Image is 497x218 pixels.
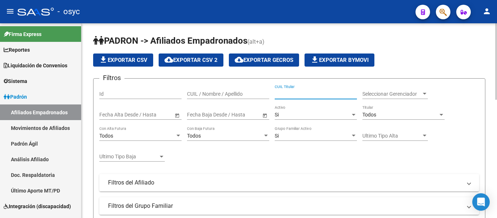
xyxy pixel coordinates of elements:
[229,53,299,67] button: Exportar GECROS
[305,53,374,67] button: Exportar Bymovi
[362,133,421,139] span: Ultimo Tipo Alta
[362,91,421,97] span: Seleccionar Gerenciador
[275,112,279,118] span: Si
[99,154,158,160] span: Ultimo Tipo Baja
[247,38,265,45] span: (alt+a)
[4,46,30,54] span: Reportes
[4,62,67,70] span: Liquidación de Convenios
[99,197,479,215] mat-expansion-panel-header: Filtros del Grupo Familiar
[57,4,80,20] span: - osyc
[362,112,376,118] span: Todos
[4,202,71,210] span: Integración (discapacidad)
[108,202,462,210] mat-panel-title: Filtros del Grupo Familiar
[99,112,122,118] input: Start date
[310,55,319,64] mat-icon: file_download
[275,133,279,139] span: Si
[99,174,479,191] mat-expansion-panel-header: Filtros del Afiliado
[6,7,15,16] mat-icon: menu
[4,77,27,85] span: Sistema
[261,111,269,119] button: Open calendar
[235,55,243,64] mat-icon: cloud_download
[187,133,201,139] span: Todos
[99,73,124,83] h3: Filtros
[4,30,41,38] span: Firma Express
[99,57,147,63] span: Exportar CSV
[173,111,181,119] button: Open calendar
[310,57,369,63] span: Exportar Bymovi
[93,53,153,67] button: Exportar CSV
[164,57,218,63] span: Exportar CSV 2
[187,112,210,118] input: Start date
[99,133,113,139] span: Todos
[164,55,173,64] mat-icon: cloud_download
[235,57,293,63] span: Exportar GECROS
[93,36,247,46] span: PADRON -> Afiliados Empadronados
[128,112,164,118] input: End date
[472,193,490,211] div: Open Intercom Messenger
[99,55,108,64] mat-icon: file_download
[482,7,491,16] mat-icon: person
[159,53,223,67] button: Exportar CSV 2
[4,93,27,101] span: Padrón
[216,112,251,118] input: End date
[108,179,462,187] mat-panel-title: Filtros del Afiliado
